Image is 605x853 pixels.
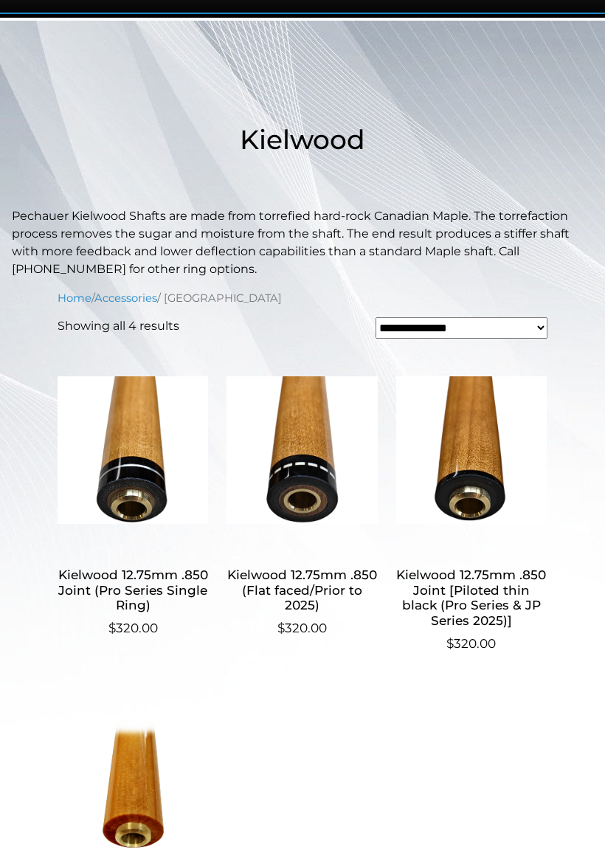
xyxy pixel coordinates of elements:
[396,351,547,550] img: Kielwood 12.75mm .850 Joint [Piloted thin black (Pro Series & JP Series 2025)]
[396,562,547,635] h2: Kielwood 12.75mm .850 Joint [Piloted thin black (Pro Series & JP Series 2025)]
[58,291,547,307] nav: Breadcrumb
[227,562,377,620] h2: Kielwood 12.75mm .850 (Flat faced/Prior to 2025)
[58,562,208,620] h2: Kielwood 12.75mm .850 Joint (Pro Series Single Ring)
[108,621,158,636] bdi: 320.00
[227,351,377,639] a: Kielwood 12.75mm .850 (Flat faced/Prior to 2025) $320.00
[58,351,208,639] a: Kielwood 12.75mm .850 Joint (Pro Series Single Ring) $320.00
[396,351,547,654] a: Kielwood 12.75mm .850 Joint [Piloted thin black (Pro Series & JP Series 2025)] $320.00
[108,621,116,636] span: $
[58,292,91,305] a: Home
[58,318,179,336] p: Showing all 4 results
[227,351,377,550] img: Kielwood 12.75mm .850 (Flat faced/Prior to 2025)
[94,292,157,305] a: Accessories
[240,124,365,156] span: Kielwood
[277,621,327,636] bdi: 320.00
[277,621,285,636] span: $
[58,351,208,550] img: Kielwood 12.75mm .850 Joint (Pro Series Single Ring)
[446,637,454,652] span: $
[12,208,593,279] p: Pechauer Kielwood Shafts are made from torrefied hard-rock Canadian Maple. The torrefaction proce...
[376,318,547,339] select: Shop order
[446,637,496,652] bdi: 320.00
